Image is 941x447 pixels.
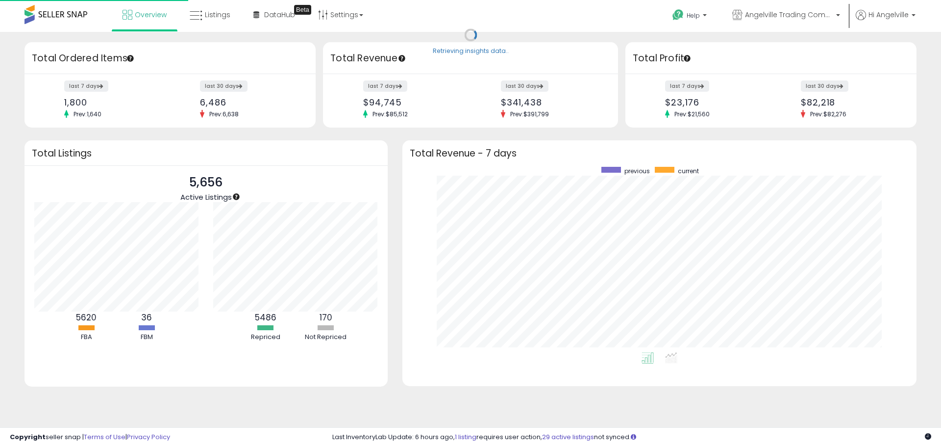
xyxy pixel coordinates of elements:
[236,333,295,342] div: Repriced
[10,433,170,442] div: seller snap | |
[297,333,355,342] div: Not Repriced
[180,192,232,202] span: Active Listings
[665,80,709,92] label: last 7 days
[745,10,833,20] span: Angelville Trading Company
[683,54,692,63] div: Tooltip anchor
[363,97,463,107] div: $94,745
[410,150,909,157] h3: Total Revenue - 7 days
[264,10,295,20] span: DataHub
[64,97,163,107] div: 1,800
[624,167,650,175] span: previous
[368,110,413,118] span: Prev: $85,512
[200,80,248,92] label: last 30 days
[505,110,554,118] span: Prev: $391,799
[330,52,611,65] h3: Total Revenue
[141,312,152,323] b: 36
[363,80,407,92] label: last 7 days
[455,432,476,442] a: 1 listing
[255,312,276,323] b: 5486
[32,52,308,65] h3: Total Ordered Items
[805,110,851,118] span: Prev: $82,276
[542,432,594,442] a: 29 active listings
[294,5,311,15] div: Tooltip anchor
[64,80,108,92] label: last 7 days
[665,1,717,32] a: Help
[126,54,135,63] div: Tooltip anchor
[200,97,298,107] div: 6,486
[672,9,684,21] i: Get Help
[801,97,899,107] div: $82,218
[232,192,241,201] div: Tooltip anchor
[135,10,167,20] span: Overview
[127,432,170,442] a: Privacy Policy
[665,97,764,107] div: $23,176
[84,432,125,442] a: Terms of Use
[320,312,332,323] b: 170
[76,312,97,323] b: 5620
[117,333,176,342] div: FBM
[32,150,380,157] h3: Total Listings
[10,432,46,442] strong: Copyright
[57,333,116,342] div: FBA
[801,80,848,92] label: last 30 days
[69,110,106,118] span: Prev: 1,640
[501,80,548,92] label: last 30 days
[856,10,916,32] a: Hi Angelville
[868,10,909,20] span: Hi Angelville
[204,110,244,118] span: Prev: 6,638
[501,97,601,107] div: $341,438
[678,167,699,175] span: current
[180,173,232,192] p: 5,656
[205,10,230,20] span: Listings
[633,52,909,65] h3: Total Profit
[631,434,636,440] i: Click here to read more about un-synced listings.
[397,54,406,63] div: Tooltip anchor
[433,47,509,56] div: Retrieving insights data..
[332,433,931,442] div: Last InventoryLab Update: 6 hours ago, requires user action, not synced.
[687,11,700,20] span: Help
[669,110,715,118] span: Prev: $21,560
